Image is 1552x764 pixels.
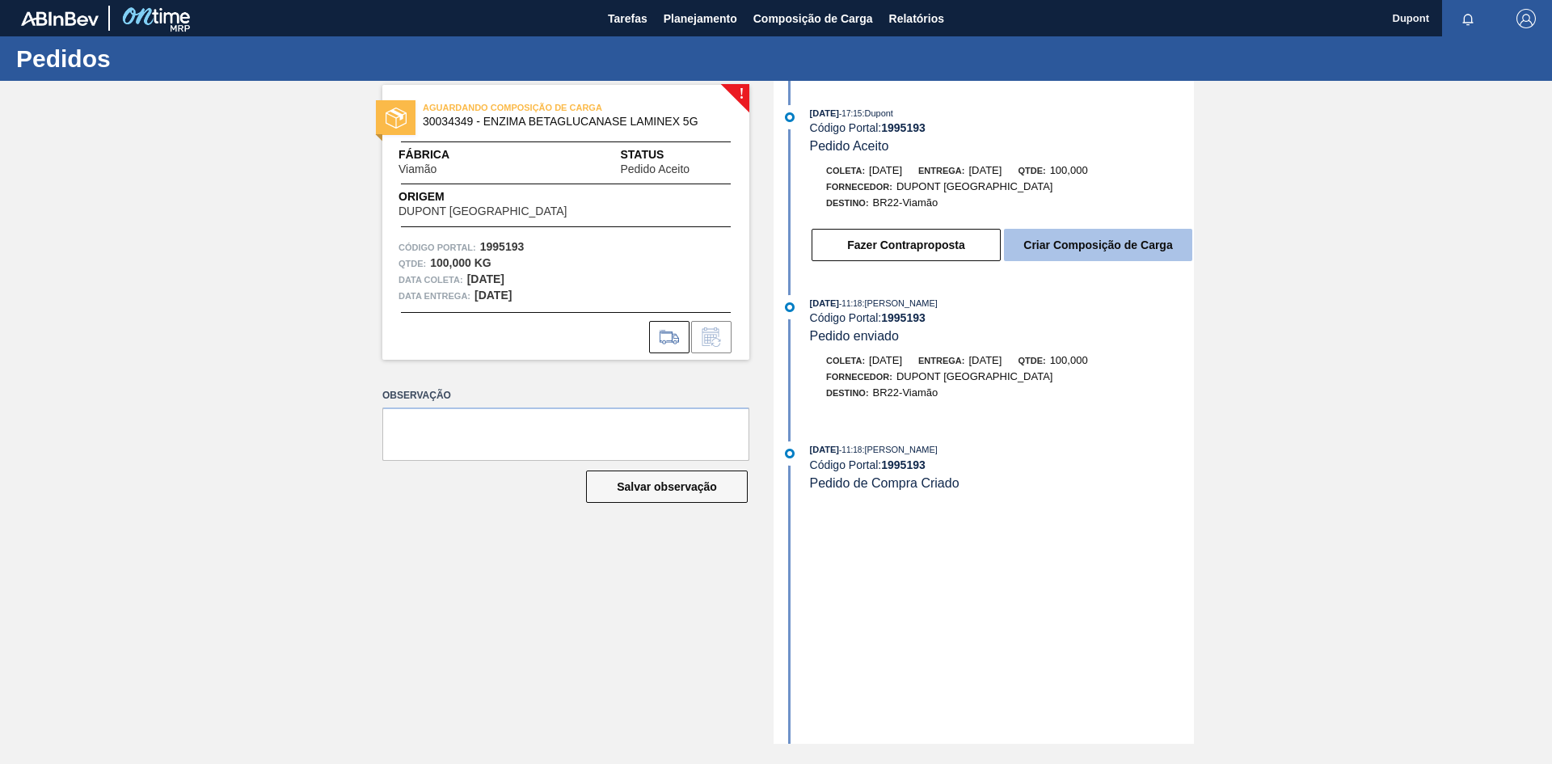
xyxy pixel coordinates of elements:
[826,182,892,192] span: Fornecedor:
[839,445,862,454] span: - 11:18
[869,164,902,176] span: [DATE]
[826,372,892,382] span: Fornecedor:
[881,458,926,471] strong: 1995193
[382,384,749,407] label: Observação
[399,163,436,175] span: Viamão
[1516,9,1536,28] img: Logout
[881,311,926,324] strong: 1995193
[620,163,690,175] span: Pedido Aceito
[386,108,407,129] img: status
[1018,356,1045,365] span: Qtde:
[869,354,902,366] span: [DATE]
[810,311,1194,324] div: Código Portal:
[16,49,303,68] h1: Pedidos
[399,255,426,272] span: Qtde :
[664,9,737,28] span: Planejamento
[826,198,869,208] span: Destino:
[430,256,491,269] strong: 100,000 KG
[810,445,839,454] span: [DATE]
[873,196,938,209] span: BR22-Viamão
[839,299,862,308] span: - 11:18
[862,108,893,118] span: : Dupont
[839,109,862,118] span: - 17:15
[889,9,944,28] span: Relatórios
[826,388,869,398] span: Destino:
[1442,7,1494,30] button: Notificações
[785,449,795,458] img: atual
[1050,354,1088,366] span: 100,000
[480,240,525,253] strong: 1995193
[1050,164,1088,176] span: 100,000
[423,99,649,116] span: AGUARDANDO COMPOSIÇÃO DE CARGA
[968,354,1002,366] span: [DATE]
[1004,229,1192,261] button: Criar Composição de Carga
[810,298,839,308] span: [DATE]
[399,272,463,288] span: Data coleta:
[753,9,873,28] span: Composição de Carga
[896,370,1053,382] span: DUPONT [GEOGRAPHIC_DATA]
[810,139,889,153] span: Pedido Aceito
[21,11,99,26] img: TNhmsLtSVTkK8tSr43FrP2fwEKptu5GPRR3wAAAABJRU5ErkJggg==
[399,205,567,217] span: DUPONT [GEOGRAPHIC_DATA]
[810,329,899,343] span: Pedido enviado
[918,356,964,365] span: Entrega:
[862,298,938,308] span: : [PERSON_NAME]
[873,386,938,399] span: BR22-Viamão
[826,356,865,365] span: Coleta:
[810,458,1194,471] div: Código Portal:
[399,188,613,205] span: Origem
[399,146,487,163] span: Fábrica
[649,321,690,353] div: Ir para Composição de Carga
[810,476,959,490] span: Pedido de Compra Criado
[467,272,504,285] strong: [DATE]
[620,146,733,163] span: Status
[812,229,1001,261] button: Fazer Contraproposta
[881,121,926,134] strong: 1995193
[1018,166,1045,175] span: Qtde:
[968,164,1002,176] span: [DATE]
[474,289,512,302] strong: [DATE]
[691,321,732,353] div: Informar alteração no pedido
[810,108,839,118] span: [DATE]
[399,239,476,255] span: Código Portal:
[862,445,938,454] span: : [PERSON_NAME]
[918,166,964,175] span: Entrega:
[423,116,716,128] span: 30034349 - ENZIMA BETAGLUCANASE LAMINEX 5G
[785,112,795,122] img: atual
[399,288,470,304] span: Data entrega:
[586,471,748,503] button: Salvar observação
[896,180,1053,192] span: DUPONT [GEOGRAPHIC_DATA]
[810,121,1194,134] div: Código Portal:
[826,166,865,175] span: Coleta:
[785,302,795,312] img: atual
[608,9,647,28] span: Tarefas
